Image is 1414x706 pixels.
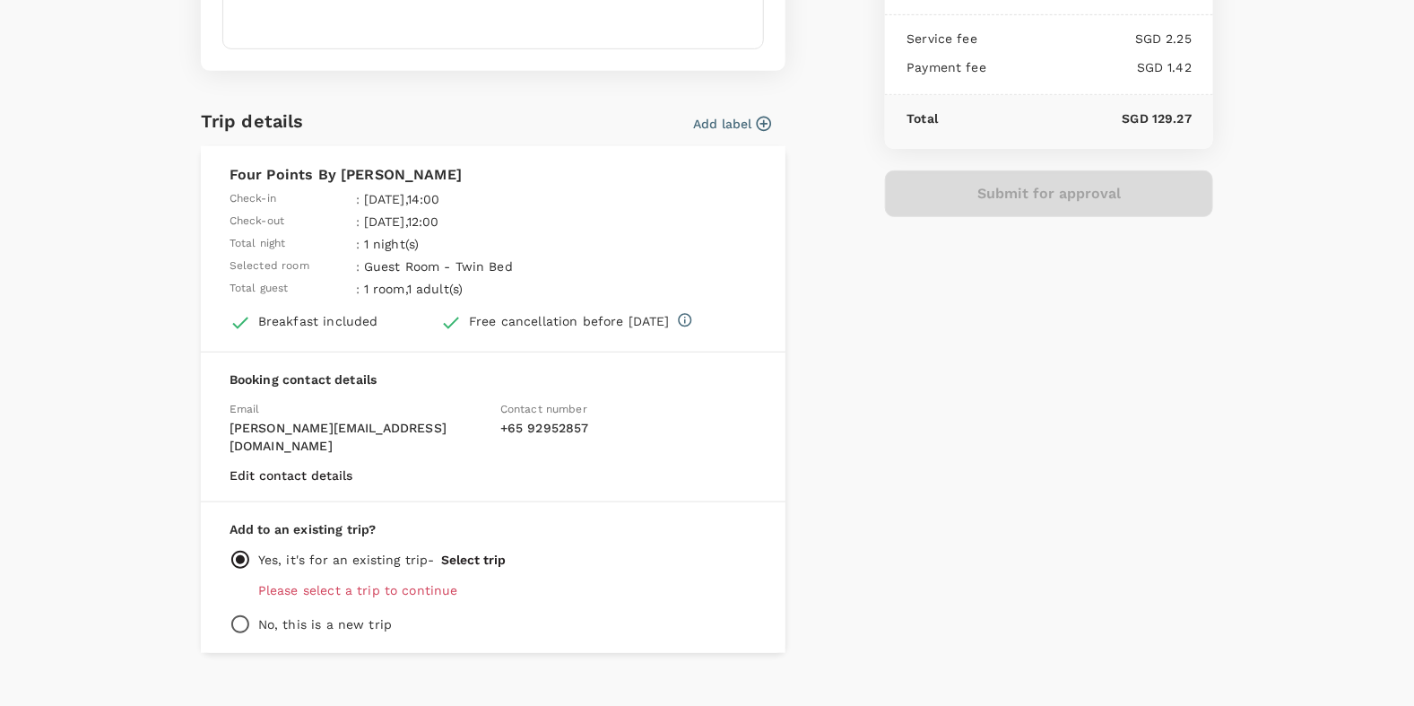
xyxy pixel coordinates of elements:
span: Total night [230,235,286,253]
p: Service fee [907,30,977,48]
span: : [356,280,360,298]
p: SGD 2.25 [977,30,1192,48]
p: [PERSON_NAME][EMAIL_ADDRESS][DOMAIN_NAME] [230,419,486,455]
svg: Full refund before 2025-09-15 14:00 additional details from supplier : CANCEL PERMITTED UP TO 01 ... [677,312,693,328]
span: : [356,213,360,231]
p: Booking contact details [230,370,757,388]
span: : [356,235,360,253]
p: Payment fee [907,58,986,76]
p: Guest Room - Twin Bed [364,257,594,275]
button: Add label [693,115,771,133]
p: Add to an existing trip? [230,520,757,538]
span: Selected room [230,257,309,275]
p: 1 room , 1 adult(s) [364,280,594,298]
p: No, this is a new trip [258,615,392,633]
span: Check-out [230,213,284,231]
p: SGD 129.27 [938,109,1192,127]
span: Email [230,403,260,415]
h6: Trip details [201,107,304,135]
p: [DATE] , 14:00 [364,190,594,208]
button: Select trip [441,553,506,567]
p: [DATE] , 12:00 [364,213,594,231]
table: simple table [230,186,599,298]
div: Breakfast included [258,312,378,330]
p: + 65 92952857 [500,419,757,437]
p: 1 night(s) [364,235,594,253]
button: Edit contact details [230,468,352,483]
p: Four Points By [PERSON_NAME] [230,164,757,186]
p: Total [907,109,938,127]
span: Check-in [230,190,276,208]
div: Free cancellation before [DATE] [469,312,670,330]
p: Yes, it's for an existing trip - [258,551,435,569]
span: : [356,190,360,208]
span: : [356,257,360,275]
span: Total guest [230,280,289,298]
span: Contact number [500,403,587,415]
p: SGD 1.42 [986,58,1192,76]
p: Please select a trip to continue [258,581,757,599]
